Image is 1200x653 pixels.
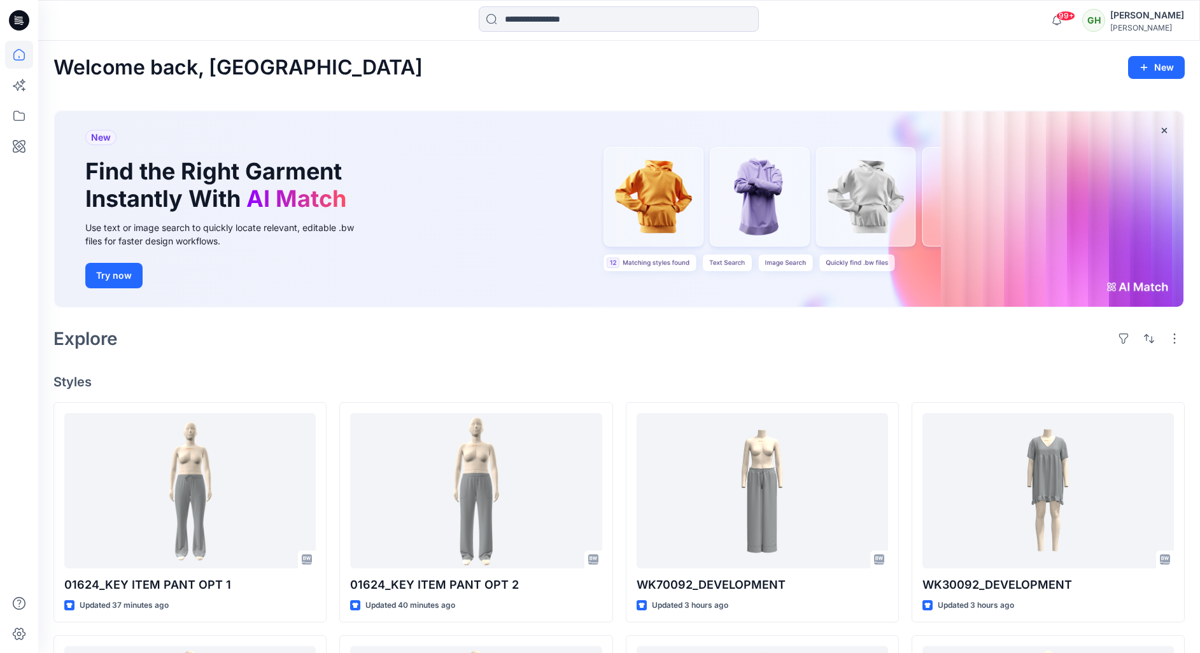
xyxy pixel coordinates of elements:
[64,576,316,594] p: 01624_KEY ITEM PANT OPT 1
[85,221,372,248] div: Use text or image search to quickly locate relevant, editable .bw files for faster design workflows.
[1056,11,1075,21] span: 99+
[80,599,169,612] p: Updated 37 minutes ago
[1110,8,1184,23] div: [PERSON_NAME]
[637,413,888,568] a: WK70092_DEVELOPMENT
[1110,23,1184,32] div: [PERSON_NAME]
[64,413,316,568] a: 01624_KEY ITEM PANT OPT 1
[652,599,728,612] p: Updated 3 hours ago
[53,56,423,80] h2: Welcome back, [GEOGRAPHIC_DATA]
[85,158,353,213] h1: Find the Right Garment Instantly With
[1128,56,1185,79] button: New
[53,374,1185,390] h4: Styles
[350,413,602,568] a: 01624_KEY ITEM PANT OPT 2
[922,413,1174,568] a: WK30092_DEVELOPMENT
[365,599,455,612] p: Updated 40 minutes ago
[350,576,602,594] p: 01624_KEY ITEM PANT OPT 2
[922,576,1174,594] p: WK30092_DEVELOPMENT
[637,576,888,594] p: WK70092_DEVELOPMENT
[938,599,1014,612] p: Updated 3 hours ago
[1082,9,1105,32] div: GH
[246,185,346,213] span: AI Match
[85,263,143,288] button: Try now
[91,130,111,145] span: New
[53,328,118,349] h2: Explore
